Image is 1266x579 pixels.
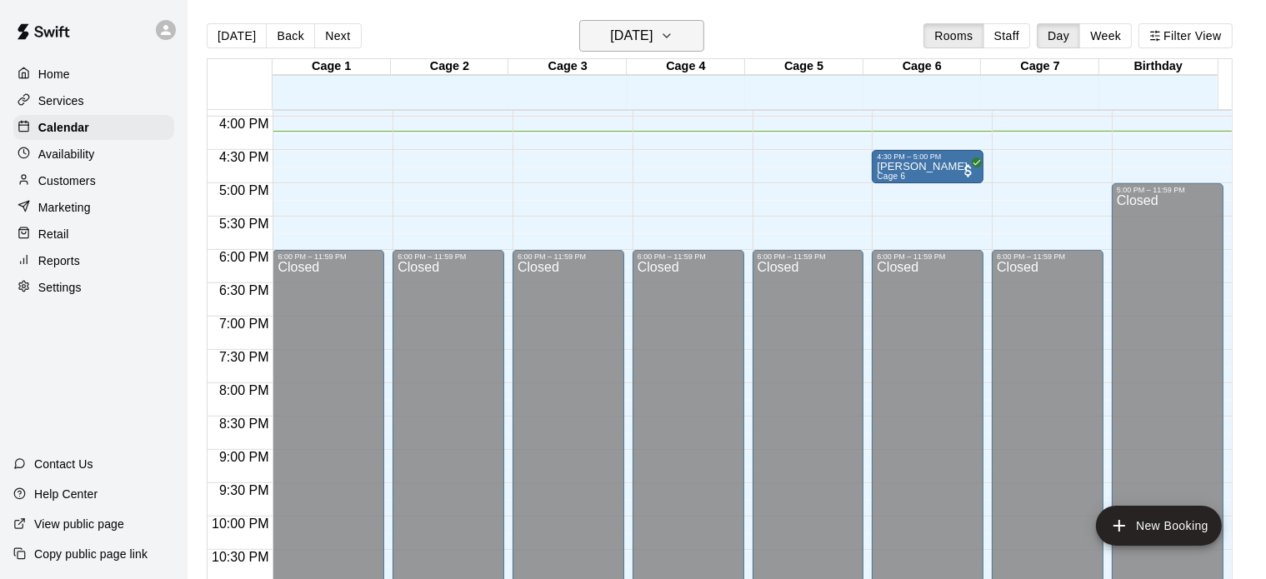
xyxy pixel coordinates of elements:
[38,66,70,82] p: Home
[34,546,148,562] p: Copy public page link
[13,275,174,300] a: Settings
[1079,23,1132,48] button: Week
[13,168,174,193] a: Customers
[745,59,863,75] div: Cage 5
[983,23,1031,48] button: Staff
[877,152,978,161] div: 4:30 PM – 5:00 PM
[208,550,273,564] span: 10:30 PM
[610,24,653,47] h6: [DATE]
[215,383,273,397] span: 8:00 PM
[877,172,905,181] span: Cage 6
[34,486,98,502] p: Help Center
[13,62,174,87] a: Home
[215,450,273,464] span: 9:00 PM
[13,115,174,140] a: Calendar
[34,456,93,472] p: Contact Us
[38,119,89,136] p: Calendar
[266,23,315,48] button: Back
[13,142,174,167] a: Availability
[208,517,273,531] span: 10:00 PM
[960,162,977,179] span: All customers have paid
[391,59,509,75] div: Cage 2
[398,252,499,261] div: 6:00 PM – 11:59 PM
[638,252,739,261] div: 6:00 PM – 11:59 PM
[981,59,1099,75] div: Cage 7
[1037,23,1080,48] button: Day
[215,217,273,231] span: 5:30 PM
[997,252,1098,261] div: 6:00 PM – 11:59 PM
[13,195,174,220] a: Marketing
[877,252,978,261] div: 6:00 PM – 11:59 PM
[38,146,95,162] p: Availability
[273,59,391,75] div: Cage 1
[207,23,267,48] button: [DATE]
[215,150,273,164] span: 4:30 PM
[13,248,174,273] a: Reports
[758,252,859,261] div: 6:00 PM – 11:59 PM
[1138,23,1232,48] button: Filter View
[38,199,91,216] p: Marketing
[13,88,174,113] a: Services
[215,350,273,364] span: 7:30 PM
[215,117,273,131] span: 4:00 PM
[923,23,983,48] button: Rooms
[1117,186,1218,194] div: 5:00 PM – 11:59 PM
[579,20,704,52] button: [DATE]
[1099,59,1218,75] div: Birthday
[627,59,745,75] div: Cage 4
[13,222,174,247] a: Retail
[508,59,627,75] div: Cage 3
[38,279,82,296] p: Settings
[34,516,124,532] p: View public page
[38,226,69,242] p: Retail
[278,252,379,261] div: 6:00 PM – 11:59 PM
[863,59,982,75] div: Cage 6
[518,252,619,261] div: 6:00 PM – 11:59 PM
[215,183,273,197] span: 5:00 PM
[215,283,273,297] span: 6:30 PM
[38,252,80,269] p: Reports
[215,317,273,331] span: 7:00 PM
[215,483,273,497] span: 9:30 PM
[215,250,273,264] span: 6:00 PM
[1096,506,1222,546] button: add
[314,23,361,48] button: Next
[872,150,983,183] div: 4:30 PM – 5:00 PM: Harper Laird
[215,417,273,431] span: 8:30 PM
[38,172,96,189] p: Customers
[38,92,84,109] p: Services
